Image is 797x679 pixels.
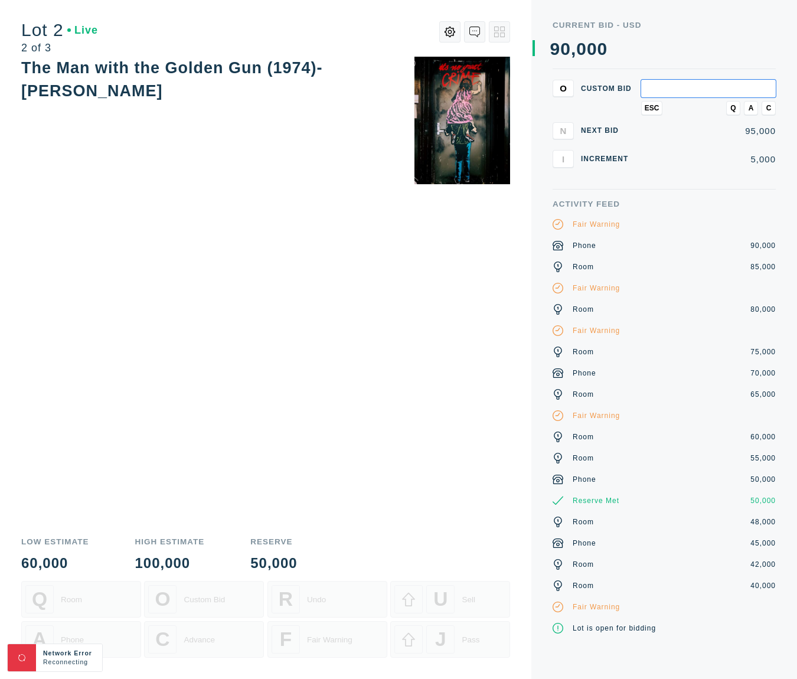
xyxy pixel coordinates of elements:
div: Activity Feed [553,200,776,208]
span: O [155,588,170,611]
div: Room [573,347,594,357]
div: 50,000 [250,556,297,570]
button: FFair Warning [267,621,387,658]
span: I [562,154,564,164]
div: Room [573,580,594,591]
div: Reserve [250,538,297,546]
span: O [560,83,567,93]
div: Sell [462,595,475,604]
span: A [32,628,47,651]
button: N [553,122,574,140]
button: APhone [21,621,141,658]
div: 0 [560,40,571,58]
div: Phone [573,240,596,251]
div: Custom bid [581,85,634,92]
div: Phone [573,538,596,549]
div: Phone [61,635,84,644]
button: Q [726,101,740,115]
span: R [279,588,293,611]
div: Phone [573,368,596,378]
div: Reserve Met [573,495,619,506]
div: Next Bid [581,127,634,134]
div: Fair Warning [573,325,620,336]
div: 2 of 3 [21,43,98,53]
div: 5,000 [641,155,776,164]
div: Fair Warning [573,283,620,293]
div: 48,000 [750,517,776,527]
button: USell [390,581,510,618]
div: , [571,40,576,217]
div: Undo [307,595,326,604]
button: C [762,101,776,115]
div: 9 [550,40,561,58]
div: Increment [581,155,634,162]
div: 45,000 [750,538,776,549]
button: CAdvance [144,621,264,658]
div: 0 [587,40,597,58]
div: Room [573,389,594,400]
span: Q [730,104,736,112]
div: 55,000 [750,453,776,463]
div: Pass [462,635,479,644]
div: Room [573,304,594,315]
div: Room [573,559,594,570]
div: Network Error [43,649,95,658]
span: A [749,104,754,112]
div: Current Bid - USD [553,21,776,30]
div: 95,000 [641,126,776,135]
div: Lot 2 [21,21,98,39]
div: High Estimate [135,538,204,546]
button: RUndo [267,581,387,618]
div: 0 [576,40,587,58]
span: F [280,628,292,651]
div: Custom Bid [184,595,225,604]
span: N [560,126,567,136]
button: ESC [641,101,662,115]
div: 90,000 [750,240,776,251]
div: 50,000 [750,495,776,506]
button: JPass [390,621,510,658]
div: Fair Warning [573,602,620,612]
div: 100,000 [135,556,204,570]
span: ESC [645,104,659,112]
button: O [553,80,574,97]
div: Live [67,25,98,35]
button: QRoom [21,581,141,618]
div: 70,000 [750,368,776,378]
div: Advance [184,635,215,644]
div: 0 [597,40,608,58]
div: Room [573,517,594,527]
div: Room [573,453,594,463]
div: 65,000 [750,389,776,400]
div: 40,000 [750,580,776,591]
div: 80,000 [750,304,776,315]
div: Fair Warning [573,410,620,421]
div: Room [61,595,82,604]
button: I [553,150,574,168]
div: The Man with the Golden Gun (1974)- [PERSON_NAME] [21,59,323,100]
div: 85,000 [750,262,776,272]
span: C [155,628,169,651]
span: U [433,588,448,611]
div: Low Estimate [21,538,89,546]
div: 60,000 [21,556,89,570]
div: Fair Warning [573,219,620,230]
button: OCustom Bid [144,581,264,618]
span: Q [32,588,47,611]
div: Lot is open for bidding [573,623,656,634]
div: 42,000 [750,559,776,570]
div: Phone [573,474,596,485]
span: C [766,104,772,112]
div: Reconnecting [43,658,95,667]
div: Room [573,432,594,442]
div: Room [573,262,594,272]
span: J [435,628,446,651]
div: Fair Warning [307,635,352,644]
div: 50,000 [750,474,776,485]
div: 75,000 [750,347,776,357]
button: A [744,101,758,115]
div: 60,000 [750,432,776,442]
